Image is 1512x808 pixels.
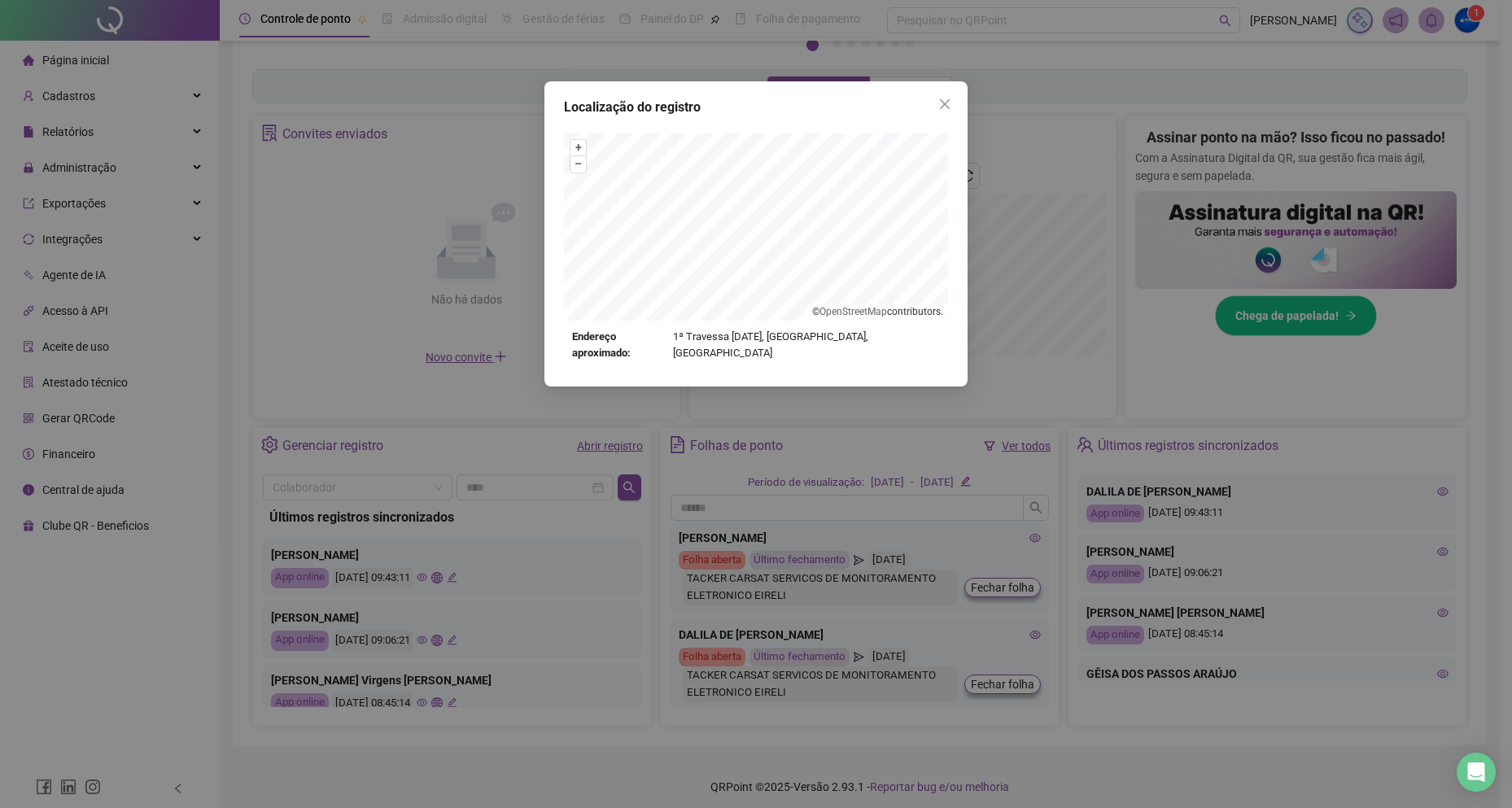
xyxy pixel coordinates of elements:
div: Localização do registro [564,98,948,117]
span: close [938,98,951,111]
button: + [570,140,586,155]
div: Open Intercom Messenger [1457,753,1496,792]
li: © contributors. [812,306,943,317]
button: Close [932,91,958,117]
strong: Endereço aproximado: [572,329,666,362]
button: – [570,156,586,172]
a: OpenStreetMap [819,306,887,317]
div: 1ª Travessa [DATE], [GEOGRAPHIC_DATA], [GEOGRAPHIC_DATA] [572,329,940,362]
